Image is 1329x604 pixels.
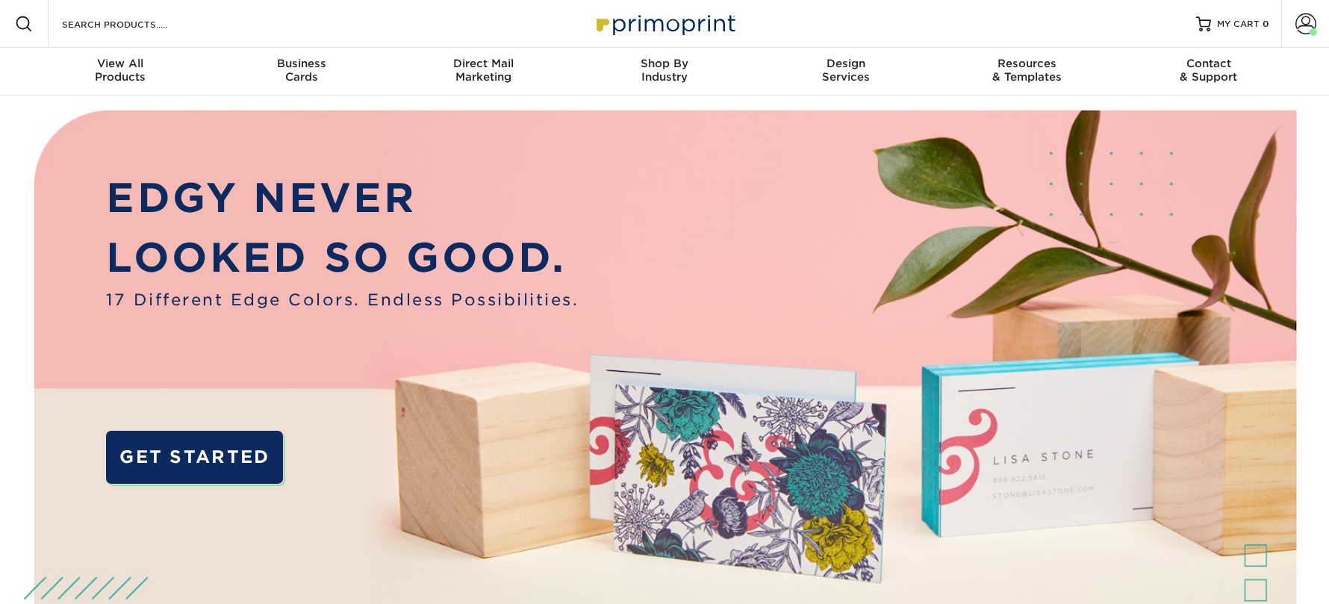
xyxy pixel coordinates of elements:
span: 0 [1263,19,1269,29]
span: Shop By [574,57,756,70]
div: Industry [574,57,756,84]
div: Cards [211,57,393,84]
span: Resources [936,57,1118,70]
a: DesignServices [755,48,936,96]
span: Design [755,57,936,70]
div: Marketing [393,57,574,84]
a: BusinessCards [211,48,393,96]
span: Business [211,57,393,70]
a: Direct MailMarketing [393,48,574,96]
span: Contact [1118,57,1299,70]
div: & Templates [936,57,1118,84]
input: SEARCH PRODUCTS..... [60,15,206,33]
div: Services [755,57,936,84]
a: View AllProducts [30,48,211,96]
div: & Support [1118,57,1299,84]
img: Primoprint [590,7,739,40]
a: Shop ByIndustry [574,48,756,96]
p: LOOKED SO GOOD. [106,228,579,287]
span: 17 Different Edge Colors. Endless Possibilities. [106,287,579,311]
span: MY CART [1217,18,1260,31]
span: View All [30,57,211,70]
div: Products [30,57,211,84]
a: GET STARTED [106,431,283,483]
p: EDGY NEVER [106,168,579,228]
a: Resources& Templates [936,48,1118,96]
span: Direct Mail [393,57,574,70]
a: Contact& Support [1118,48,1299,96]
